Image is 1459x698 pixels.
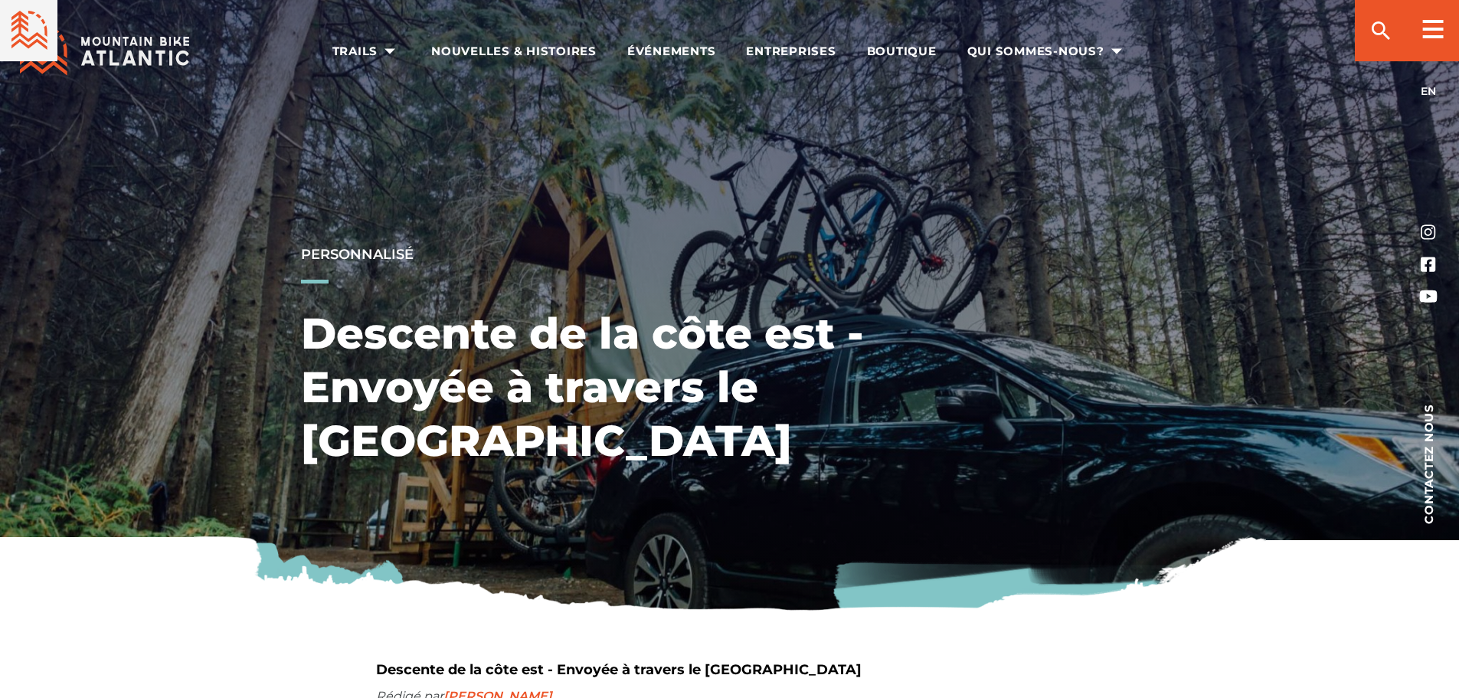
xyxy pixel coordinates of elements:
[1106,41,1127,62] ion-icon: arrow dropdown
[431,44,597,59] span: Nouvelles & Histoires
[867,44,937,59] span: Boutique
[301,246,414,263] a: Personnalisé
[1421,84,1436,98] a: EN
[301,306,868,467] h1: Descente de la côte est - Envoyée à travers le [GEOGRAPHIC_DATA]
[746,44,836,59] span: Entreprises
[376,661,862,678] strong: Descente de la côte est - Envoyée à travers le [GEOGRAPHIC_DATA]
[332,44,401,59] span: Trails
[1398,398,1459,529] a: Contactez nous
[967,44,1127,59] span: Qui sommes-nous?
[627,44,716,59] span: Événements
[379,41,401,62] ion-icon: arrow dropdown
[1369,18,1393,43] ion-icon: search
[1423,404,1434,524] span: Contactez nous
